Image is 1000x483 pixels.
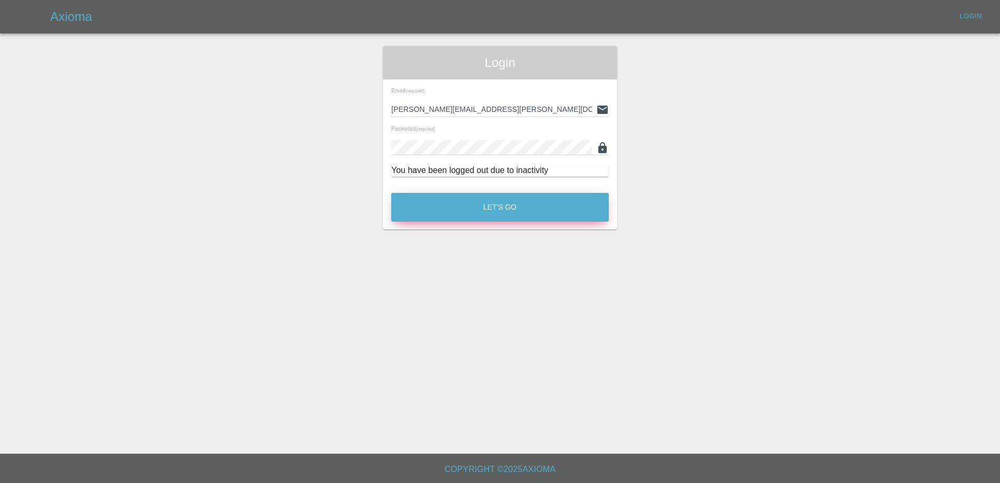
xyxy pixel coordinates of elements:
[416,127,435,132] small: (required)
[954,8,987,25] a: Login
[391,87,425,94] span: Email
[391,125,435,132] span: Password
[405,89,425,94] small: (required)
[391,54,609,71] span: Login
[391,164,609,177] div: You have been logged out due to inactivity
[50,8,92,25] h5: Axioma
[391,193,609,222] button: Let's Go
[8,462,992,477] h6: Copyright © 2025 Axioma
